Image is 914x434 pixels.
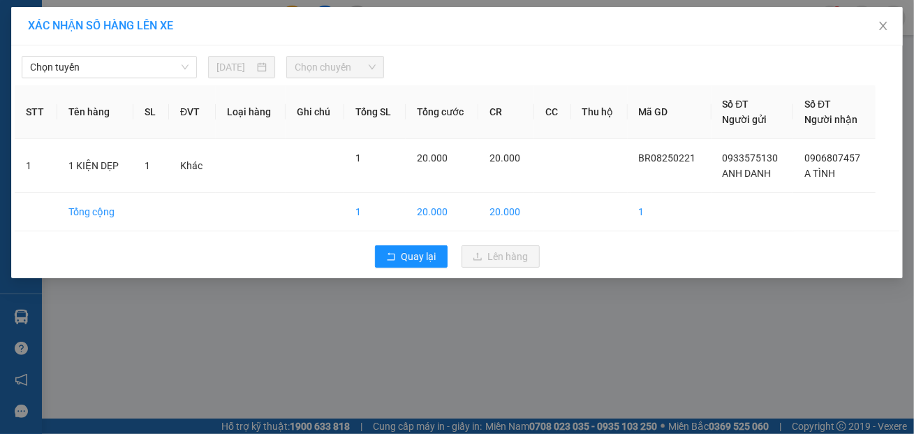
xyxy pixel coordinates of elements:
[878,20,889,31] span: close
[639,152,696,164] span: BR08250221
[406,193,478,231] td: 20.000
[216,85,286,139] th: Loại hàng
[417,152,448,164] span: 20.000
[15,85,57,139] th: STT
[286,85,344,139] th: Ghi chú
[723,99,749,110] span: Số ĐT
[145,160,150,171] span: 1
[355,152,361,164] span: 1
[133,79,246,99] div: 0906807457
[57,193,133,231] td: Tổng cộng
[344,85,405,139] th: Tổng SL
[12,79,124,99] div: 0933575130
[133,13,167,28] span: Nhận:
[804,152,860,164] span: 0906807457
[133,85,169,139] th: SL
[133,12,246,62] div: VP 184 [PERSON_NAME] - HCM
[169,85,216,139] th: ĐVT
[628,85,712,139] th: Mã GD
[12,12,124,62] div: VP 36 [PERSON_NAME] - Bà Rịa
[28,19,173,32] span: XÁC NHẬN SỐ HÀNG LÊN XE
[804,114,857,125] span: Người nhận
[406,85,478,139] th: Tổng cước
[216,59,253,75] input: 14/08/2025
[804,99,831,110] span: Số ĐT
[478,85,534,139] th: CR
[57,139,133,193] td: 1 KIỆN DẸP
[534,85,571,139] th: CC
[133,62,246,79] div: A TÌNH
[723,114,767,125] span: Người gửi
[169,139,216,193] td: Khác
[154,99,216,123] span: VP184
[12,13,34,28] span: Gửi:
[462,245,540,268] button: uploadLên hàng
[375,245,448,268] button: rollbackQuay lại
[478,193,534,231] td: 20.000
[295,57,376,78] span: Chọn chuyến
[489,152,520,164] span: 20.000
[344,193,405,231] td: 1
[401,249,436,264] span: Quay lại
[804,168,835,179] span: A TÌNH
[723,168,772,179] span: ANH DANH
[628,193,712,231] td: 1
[386,252,396,263] span: rollback
[571,85,628,139] th: Thu hộ
[30,57,189,78] span: Chọn tuyến
[15,139,57,193] td: 1
[57,85,133,139] th: Tên hàng
[723,152,779,164] span: 0933575130
[12,62,124,79] div: ANH DANH
[864,7,903,46] button: Close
